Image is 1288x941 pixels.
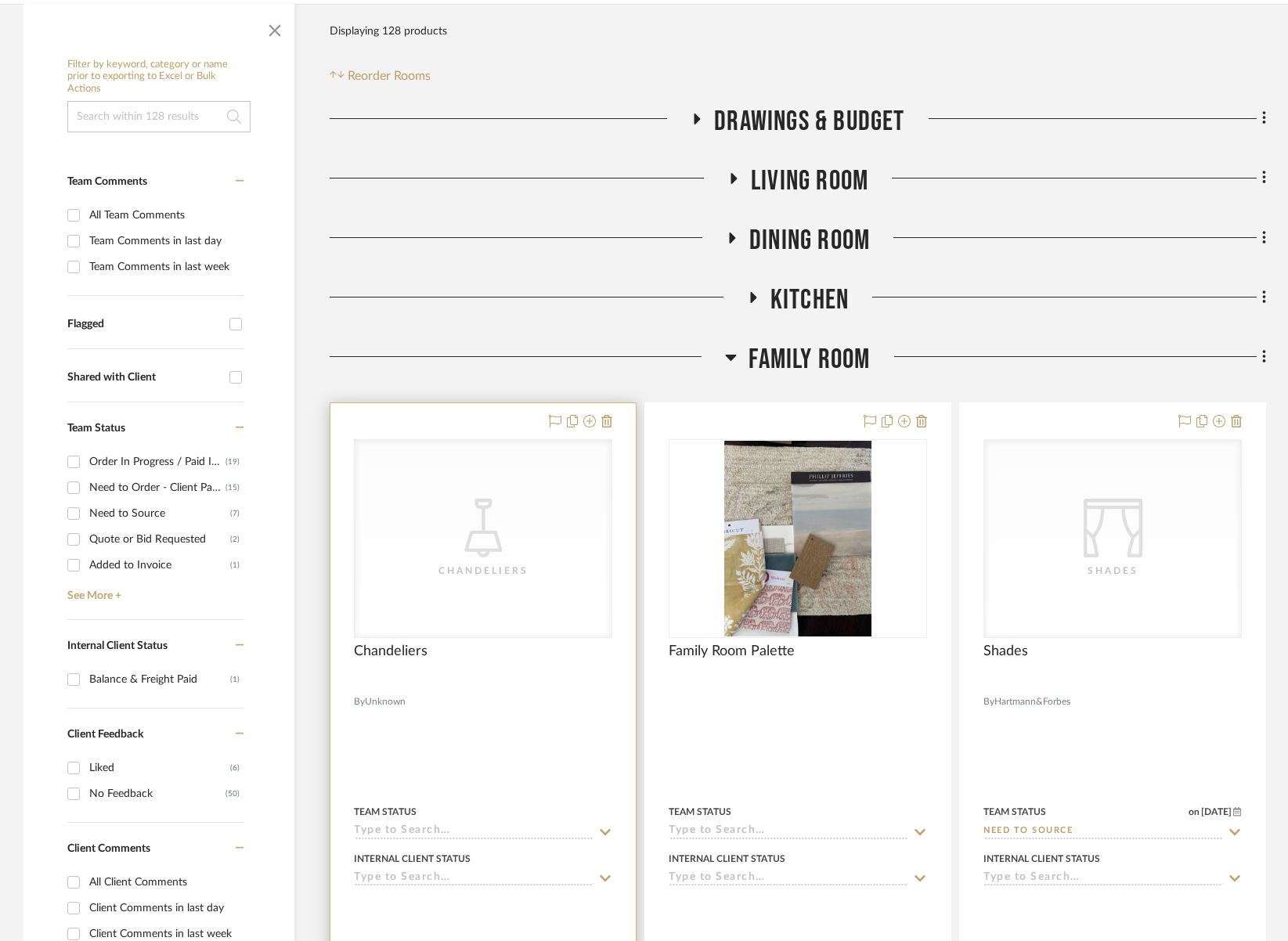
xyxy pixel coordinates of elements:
div: Team Status [669,805,731,819]
div: Order In Progress / Paid In Full w/ Freight, No Balance due [89,449,225,474]
span: Team Status [67,423,125,434]
div: Internal Client Status [354,852,471,866]
div: (1) [230,553,240,578]
span: Kitchen [770,283,849,317]
input: Type to Search… [669,824,908,839]
span: Unknown [365,694,406,709]
input: Type to Search… [983,824,1223,839]
div: Need to Source [89,501,230,526]
div: Chandeliers [405,563,561,579]
div: Added to Invoice [89,553,230,578]
div: All Client Comments [89,870,240,895]
span: By [354,694,365,709]
div: Need to Order - Client Payment Received [89,475,225,500]
div: Flagged [67,318,222,331]
input: Type to Search… [983,871,1223,886]
button: Reorder Rooms [330,67,431,85]
span: Family Room [749,343,870,377]
div: Team Comments in last day [89,229,240,254]
div: Team Status [983,805,1046,819]
div: 0 [984,440,1241,637]
span: on [1189,807,1200,817]
div: Liked [89,755,230,781]
div: Client Comments in last day [89,896,240,921]
span: Living Room [751,164,868,198]
span: Shades [983,643,1028,660]
span: Family Room Palette [669,643,795,660]
div: 0 [669,440,926,637]
input: Search within 128 results [67,101,251,132]
div: (6) [230,755,240,781]
div: (2) [230,527,240,552]
div: Internal Client Status [669,852,785,866]
span: Hartmann&Forbes [994,694,1070,709]
span: Client Comments [67,843,150,854]
img: Family Room Palette [724,441,871,636]
div: (15) [225,475,240,500]
span: Team Comments [67,176,147,187]
span: Reorder Rooms [348,67,431,85]
input: Type to Search… [354,871,593,886]
input: Type to Search… [669,871,908,886]
a: See More + [63,578,244,603]
div: Balance & Freight Paid [89,667,230,692]
span: Internal Client Status [67,640,168,651]
div: Shades [1034,563,1191,579]
div: 0 [355,440,612,637]
span: [DATE] [1200,806,1233,817]
div: Internal Client Status [983,852,1100,866]
button: Close [259,12,290,43]
div: Team Comments in last week [89,254,240,279]
span: Chandeliers [354,643,428,660]
div: Shared with Client [67,371,222,384]
span: Dining Room [749,224,870,258]
div: (19) [225,449,240,474]
div: (1) [230,667,240,692]
div: No Feedback [89,781,225,806]
div: Team Status [354,805,417,819]
span: Client Feedback [67,729,143,740]
input: Type to Search… [354,824,593,839]
h6: Filter by keyword, category or name prior to exporting to Excel or Bulk Actions [67,59,251,96]
div: (7) [230,501,240,526]
span: Drawings & Budget [714,105,904,139]
div: Displaying 128 products [330,16,447,47]
div: (50) [225,781,240,806]
div: All Team Comments [89,203,240,228]
span: By [983,694,994,709]
div: Quote or Bid Requested [89,527,230,552]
